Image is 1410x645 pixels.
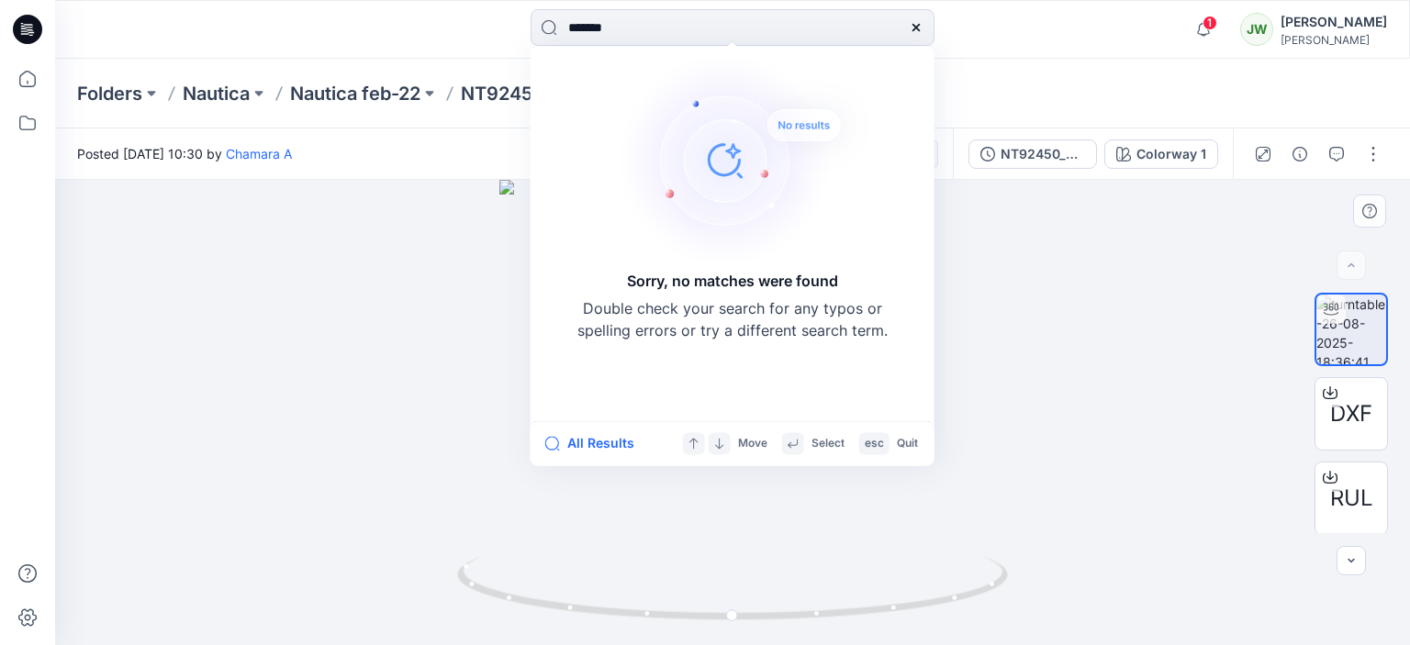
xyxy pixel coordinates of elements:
[1203,16,1217,30] span: 1
[1281,33,1387,47] div: [PERSON_NAME]
[627,270,838,292] h5: Sorry, no matches were found
[619,50,876,270] img: Sorry, no matches were found
[576,297,889,341] p: Double check your search for any typos or spelling errors or try a different search term.
[738,434,767,453] p: Move
[1001,144,1085,164] div: NT92450_DEV_REV2
[226,146,292,161] a: Chamara A
[77,81,142,106] a: Folders
[545,432,646,454] button: All Results
[1285,139,1315,169] button: Details
[1136,144,1206,164] div: Colorway 1
[77,144,292,163] span: Posted [DATE] 10:30 by
[897,434,918,453] p: Quit
[1330,482,1373,515] span: RUL
[1104,139,1218,169] button: Colorway 1
[1330,397,1372,430] span: DXF
[1281,11,1387,33] div: [PERSON_NAME]
[183,81,250,106] a: Nautica
[865,434,884,453] p: esc
[461,81,645,106] p: NT92450_DEV_REV2
[968,139,1097,169] button: NT92450_DEV_REV2
[290,81,420,106] a: Nautica feb-22
[1240,13,1273,46] div: JW
[811,434,845,453] p: Select
[1316,295,1386,364] img: turntable-26-08-2025-18:36:41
